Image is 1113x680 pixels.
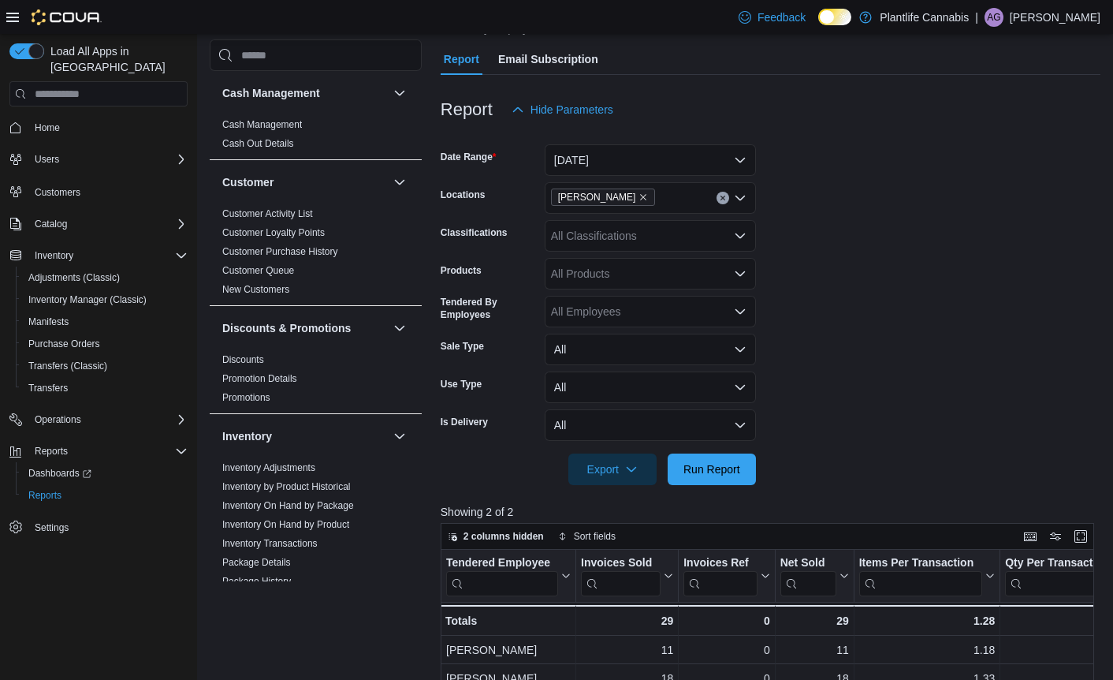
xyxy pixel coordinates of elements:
div: [PERSON_NAME] [446,641,571,659]
span: Transfers [22,379,188,398]
label: Products [441,264,482,277]
div: Customer [210,204,422,305]
label: Tendered By Employees [441,296,538,321]
a: Customer Queue [222,265,294,276]
div: 11 [581,641,673,659]
div: Discounts & Promotions [210,350,422,413]
button: Reports [3,440,194,462]
span: Promotions [222,391,270,404]
button: Reports [16,484,194,506]
div: Tendered Employee [446,556,558,571]
span: Adjustments (Classic) [28,271,120,284]
span: Hide Parameters [530,102,613,118]
a: Cash Management [222,119,302,130]
button: Display options [1046,527,1065,546]
button: Users [3,148,194,170]
button: Discounts & Promotions [222,320,387,336]
button: Catalog [28,215,73,234]
a: Settings [28,518,75,537]
span: AG [987,8,1000,27]
span: Package Details [222,556,291,569]
a: Inventory Transactions [222,538,318,549]
span: Inventory Transactions [222,537,318,550]
button: Open list of options [734,305,746,318]
span: Promotion Details [222,372,297,385]
button: Inventory [3,245,194,267]
span: Inventory by Product Historical [222,480,351,493]
span: Customer Loyalty Points [222,226,325,239]
a: Package Details [222,557,291,568]
span: Customer Purchase History [222,245,338,258]
div: Items Per Transaction [858,556,982,596]
label: Is Delivery [441,416,488,428]
span: Inventory [35,249,73,262]
a: Transfers (Classic) [22,357,114,375]
div: Invoices Ref [683,556,757,571]
button: Inventory [28,246,80,265]
div: 29 [780,611,848,630]
nav: Complex example [9,110,188,580]
label: Use Type [441,378,482,390]
a: Inventory by Product Historical [222,481,351,492]
div: 11 [780,641,849,659]
button: Home [3,116,194,139]
div: 1.18 [859,641,996,659]
a: Promotion Details [222,373,297,384]
button: All [545,372,756,403]
h3: Customer [222,174,274,190]
span: Inventory Manager (Classic) [22,290,188,309]
span: Manifests [28,316,69,328]
span: Home [35,121,60,134]
span: Transfers (Classic) [28,360,107,372]
input: Dark Mode [818,9,851,25]
a: Customer Loyalty Points [222,227,325,238]
a: Customer Activity List [222,208,313,219]
span: Inventory On Hand by Product [222,518,349,531]
a: Package History [222,576,291,587]
button: Transfers (Classic) [16,355,194,377]
span: Customers [35,186,80,199]
a: Inventory Manager (Classic) [22,290,153,309]
button: Settings [3,516,194,539]
div: Totals [445,611,571,630]
img: Cova [32,9,102,25]
div: Inventory [210,458,422,673]
button: Invoices Ref [683,556,769,596]
span: Adjustments (Classic) [22,268,188,287]
span: New Customers [222,283,289,296]
div: Invoices Ref [683,556,757,596]
button: Operations [28,410,87,429]
button: Open list of options [734,267,746,280]
a: Dashboards [16,462,194,484]
button: Catalog [3,213,194,235]
button: 2 columns hidden [441,527,550,546]
button: Customers [3,180,194,203]
a: Feedback [732,2,812,33]
span: Sort fields [574,530,616,543]
h3: Inventory [222,428,272,444]
span: Cash Management [222,118,302,131]
button: All [545,334,756,365]
div: Net Sold [780,556,836,596]
div: Tendered Employee [446,556,558,596]
div: Ashley Godkin [985,8,1003,27]
span: [PERSON_NAME] [558,189,636,205]
div: 29 [581,611,673,630]
span: Package History [222,575,291,588]
a: Inventory Adjustments [222,462,315,473]
button: Customer [222,174,387,190]
span: Operations [28,410,188,429]
span: Report [444,43,479,75]
h3: Report [441,100,493,119]
span: Catalog [28,215,188,234]
span: Inventory [28,246,188,265]
span: Users [35,153,59,166]
a: Customer Purchase History [222,246,338,257]
div: 0 [683,611,769,630]
a: Home [28,118,66,137]
a: Dashboards [22,464,98,483]
span: Reports [22,486,188,505]
span: Reports [28,442,188,461]
a: Adjustments (Classic) [22,268,126,287]
button: Sort fields [552,527,622,546]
